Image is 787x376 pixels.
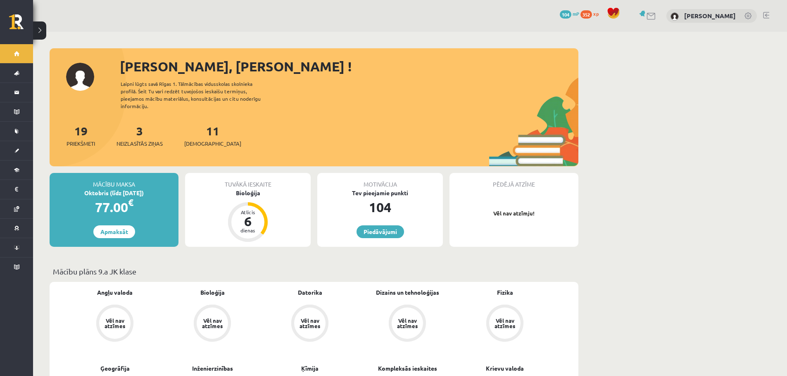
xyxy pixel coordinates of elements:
a: Kompleksās ieskaites [378,364,437,373]
div: Pēdējā atzīme [449,173,578,189]
a: [PERSON_NAME] [684,12,736,20]
span: € [128,196,133,208]
span: Priekšmeti [67,140,95,148]
p: Mācību plāns 9.a JK klase [53,266,575,277]
div: Laipni lūgts savā Rīgas 1. Tālmācības vidusskolas skolnieka profilā. Šeit Tu vari redzēt tuvojošo... [121,80,275,110]
span: [DEMOGRAPHIC_DATA] [184,140,241,148]
div: Vēl nav atzīmes [201,318,224,329]
a: Fizika [497,288,513,297]
a: Apmaksāt [93,225,135,238]
a: Inženierzinības [192,364,233,373]
a: Piedāvājumi [357,225,404,238]
span: 352 [580,10,592,19]
a: 19Priekšmeti [67,123,95,148]
a: 11[DEMOGRAPHIC_DATA] [184,123,241,148]
a: Bioloģija [200,288,225,297]
a: Krievu valoda [486,364,524,373]
a: Vēl nav atzīmes [359,305,456,343]
a: Vēl nav atzīmes [261,305,359,343]
div: Vēl nav atzīmes [396,318,419,329]
a: Rīgas 1. Tālmācības vidusskola [9,14,33,35]
a: 104 mP [560,10,579,17]
div: 104 [317,197,443,217]
div: Atlicis [235,210,260,215]
p: Vēl nav atzīmju! [454,209,574,218]
div: [PERSON_NAME], [PERSON_NAME] ! [120,57,578,76]
div: Oktobris (līdz [DATE]) [50,189,178,197]
div: 77.00 [50,197,178,217]
div: Bioloģija [185,189,311,197]
div: dienas [235,228,260,233]
div: 6 [235,215,260,228]
a: Ķīmija [301,364,319,373]
div: Tev pieejamie punkti [317,189,443,197]
a: Bioloģija Atlicis 6 dienas [185,189,311,243]
span: xp [593,10,599,17]
div: Vēl nav atzīmes [103,318,126,329]
div: Mācību maksa [50,173,178,189]
span: 104 [560,10,571,19]
span: mP [573,10,579,17]
span: Neizlasītās ziņas [117,140,163,148]
a: Vēl nav atzīmes [66,305,164,343]
div: Vēl nav atzīmes [298,318,321,329]
div: Tuvākā ieskaite [185,173,311,189]
a: Vēl nav atzīmes [164,305,261,343]
a: 352 xp [580,10,603,17]
img: Jaromirs Četčikovs [670,12,679,21]
a: Ģeogrāfija [100,364,130,373]
a: 3Neizlasītās ziņas [117,123,163,148]
a: Angļu valoda [97,288,133,297]
a: Vēl nav atzīmes [456,305,554,343]
div: Vēl nav atzīmes [493,318,516,329]
div: Motivācija [317,173,443,189]
a: Dizains un tehnoloģijas [376,288,439,297]
a: Datorika [298,288,322,297]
